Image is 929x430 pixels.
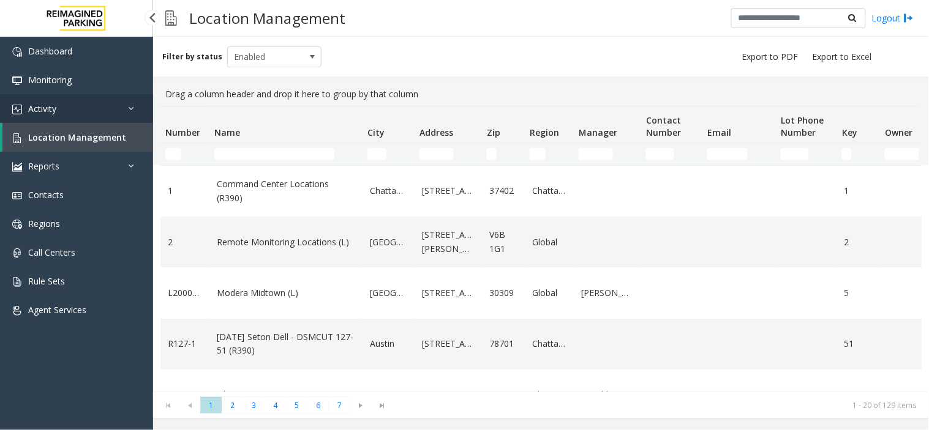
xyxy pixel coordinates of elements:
[419,127,453,138] span: Address
[353,401,369,410] span: Go to the next page
[532,235,566,249] a: Global
[367,127,385,138] span: City
[350,397,372,414] span: Go to the next page
[422,228,475,256] a: [STREET_ADDRESS][PERSON_NAME]
[168,388,202,401] a: R86-52
[579,148,613,160] input: Manager Filter
[217,330,355,358] a: [DATE] Seton Dell - DSMCUT 127-51 (R390)
[885,127,912,138] span: Owner
[415,143,482,165] td: Address Filter
[28,74,72,86] span: Monitoring
[844,235,873,249] a: 2
[737,48,803,65] button: Export to PDF
[217,286,355,300] a: Modera Midtown (L)
[243,397,265,413] span: Page 3
[162,51,222,62] label: Filter by status
[419,148,454,160] input: Address Filter
[2,123,153,152] a: Location Management
[370,184,407,198] a: Chattanooga
[228,47,303,67] span: Enabled
[374,401,391,410] span: Go to the last page
[842,148,852,160] input: Key Filter
[532,286,566,300] a: Global
[776,143,837,165] td: Lot Phone Number Filter
[370,337,407,350] a: Austin
[646,148,674,160] input: Contact Number Filter
[183,3,352,33] h3: Location Management
[532,337,566,350] a: Chattanooga
[165,148,181,160] input: Number Filter
[530,127,559,138] span: Region
[872,12,914,24] a: Logout
[574,143,641,165] td: Manager Filter
[160,83,922,106] div: Drag a column header and drop it here to group by that column
[28,275,65,287] span: Rule Sets
[370,388,407,401] a: [GEOGRAPHIC_DATA]
[214,148,334,160] input: Name Filter
[581,286,634,300] a: [PERSON_NAME]
[222,397,243,413] span: Page 2
[209,143,363,165] td: Name Filter
[28,218,60,229] span: Regions
[12,76,22,86] img: 'icon'
[168,337,202,350] a: R127-1
[28,160,59,172] span: Reports
[525,143,574,165] td: Region Filter
[707,148,748,160] input: Email Filter
[781,114,824,138] span: Lot Phone Number
[12,220,22,229] img: 'icon'
[28,45,72,57] span: Dashboard
[489,337,517,350] a: 78701
[844,184,873,198] a: 1
[837,143,880,165] td: Key Filter
[363,143,415,165] td: City Filter
[265,397,286,413] span: Page 4
[168,184,202,198] a: 1
[28,132,126,143] span: Location Management
[12,248,22,258] img: 'icon'
[842,127,857,138] span: Key
[168,235,202,249] a: 2
[422,286,475,300] a: [STREET_ADDRESS]
[641,143,702,165] td: Contact Number Filter
[217,388,355,401] a: Filmore Garage (R390)
[422,184,475,198] a: [STREET_ADDRESS]
[370,286,407,300] a: [GEOGRAPHIC_DATA]
[12,133,22,143] img: 'icon'
[165,127,200,138] span: Number
[532,388,566,401] a: Chattanooga
[702,143,776,165] td: Email Filter
[307,397,329,413] span: Page 6
[217,177,355,205] a: Command Center Locations (R390)
[370,235,407,249] a: [GEOGRAPHIC_DATA]
[489,388,517,401] a: 80206
[532,184,566,198] a: Chattanooga
[579,127,617,138] span: Manager
[28,304,86,316] span: Agent Services
[489,286,517,300] a: 30309
[781,148,809,160] input: Lot Phone Number Filter
[286,397,307,413] span: Page 5
[808,48,877,65] button: Export to Excel
[742,51,799,63] span: Export to PDF
[367,148,386,160] input: City Filter
[12,306,22,316] img: 'icon'
[844,388,873,401] a: 52
[200,397,222,413] span: Page 1
[214,127,240,138] span: Name
[168,286,202,300] a: L20000500
[707,127,731,138] span: Email
[12,277,22,287] img: 'icon'
[28,247,75,258] span: Call Centers
[12,47,22,57] img: 'icon'
[372,397,393,414] span: Go to the last page
[581,388,634,401] a: Republic
[530,148,546,160] input: Region Filter
[28,189,64,201] span: Contacts
[160,143,209,165] td: Number Filter
[844,286,873,300] a: 5
[489,228,517,256] a: V6B 1G1
[12,105,22,114] img: 'icon'
[489,184,517,198] a: 37402
[12,191,22,201] img: 'icon'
